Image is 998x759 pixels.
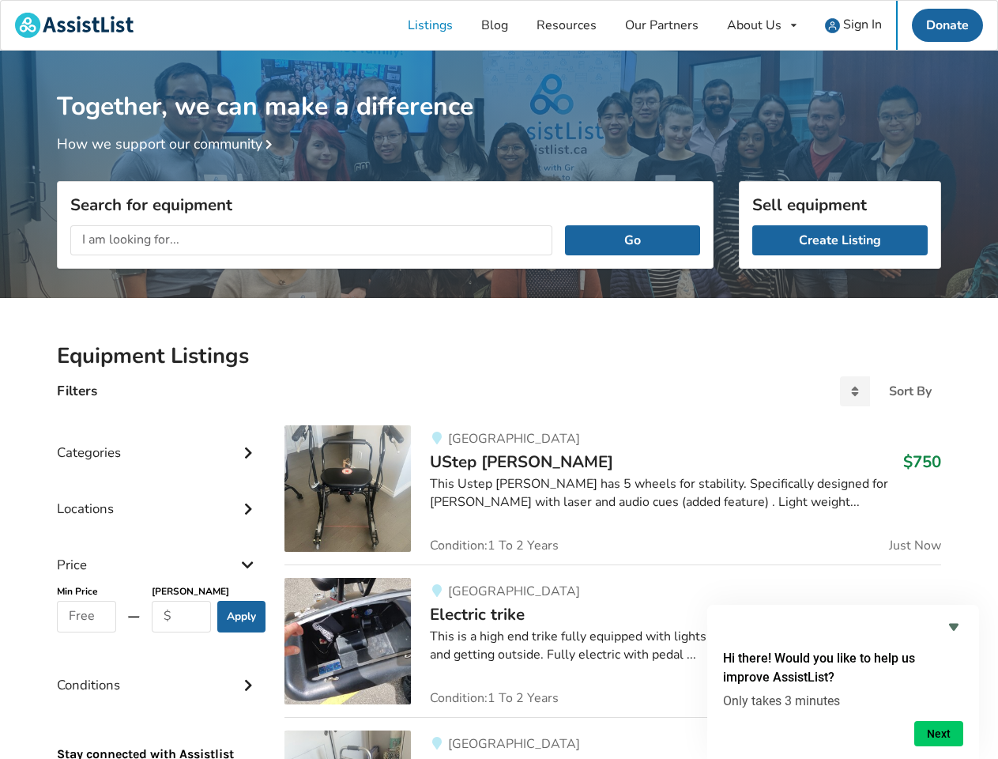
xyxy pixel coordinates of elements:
[284,425,941,565] a: mobility-ustep walker[GEOGRAPHIC_DATA]UStep [PERSON_NAME]$750This Ustep [PERSON_NAME] has 5 wheel...
[723,617,963,746] div: Hi there! Would you like to help us improve AssistList?
[57,413,259,469] div: Categories
[152,585,229,598] b: [PERSON_NAME]
[57,525,259,581] div: Price
[152,601,211,632] input: $
[448,735,580,753] span: [GEOGRAPHIC_DATA]
[57,342,941,370] h2: Equipment Listings
[15,13,134,38] img: assistlist-logo
[57,382,97,400] h4: Filters
[811,1,896,50] a: user icon Sign In
[284,425,411,552] img: mobility-ustep walker
[723,693,963,708] p: Only takes 3 minutes
[57,51,941,123] h1: Together, we can make a difference
[889,539,941,552] span: Just Now
[944,617,963,636] button: Hide survey
[565,225,700,255] button: Go
[284,565,941,717] a: mobility-electric trike[GEOGRAPHIC_DATA]Electric trike$3500This is a high end trike fully equippe...
[57,134,278,153] a: How we support our community
[914,721,963,746] button: Next question
[825,18,840,33] img: user icon
[752,194,928,215] h3: Sell equipment
[430,603,525,625] span: Electric trike
[430,692,559,704] span: Condition: 1 To 2 Years
[430,628,941,664] div: This is a high end trike fully equipped with lights and music. Excellent for seated exercise and ...
[284,578,411,704] img: mobility-electric trike
[843,16,882,33] span: Sign In
[430,539,559,552] span: Condition: 1 To 2 Years
[57,585,98,598] b: Min Price
[448,430,580,447] span: [GEOGRAPHIC_DATA]
[467,1,522,50] a: Blog
[894,604,941,625] h3: $3500
[522,1,611,50] a: Resources
[70,225,552,255] input: I am looking for...
[430,451,613,473] span: UStep [PERSON_NAME]
[611,1,713,50] a: Our Partners
[752,225,928,255] a: Create Listing
[217,601,266,632] button: Apply
[57,469,259,525] div: Locations
[727,19,781,32] div: About Us
[903,451,941,472] h3: $750
[889,385,932,398] div: Sort By
[448,583,580,600] span: [GEOGRAPHIC_DATA]
[70,194,700,215] h3: Search for equipment
[57,601,116,632] input: Free
[912,9,983,42] a: Donate
[723,649,963,687] h2: Hi there! Would you like to help us improve AssistList?
[430,475,941,512] div: This Ustep [PERSON_NAME] has 5 wheels for stability. Specifically designed for [PERSON_NAME] with...
[394,1,467,50] a: Listings
[57,645,259,701] div: Conditions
